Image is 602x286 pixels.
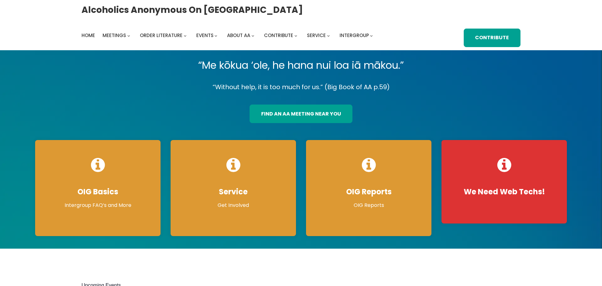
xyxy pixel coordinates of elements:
[251,34,254,37] button: About AA submenu
[177,202,290,209] p: Get Involved
[327,34,330,37] button: Service submenu
[312,202,425,209] p: OIG Reports
[82,31,95,40] a: Home
[41,202,154,209] p: Intergroup FAQ’s and More
[340,32,369,39] span: Intergroup
[103,31,126,40] a: Meetings
[214,34,217,37] button: Events submenu
[140,32,182,39] span: Order Literature
[312,187,425,197] h4: OIG Reports
[177,187,290,197] h4: Service
[264,31,293,40] a: Contribute
[448,187,561,197] h4: We Need Web Techs!
[82,31,375,40] nav: Intergroup
[227,32,250,39] span: About AA
[82,32,95,39] span: Home
[370,34,373,37] button: Intergroup submenu
[184,34,187,37] button: Order Literature submenu
[103,32,126,39] span: Meetings
[250,105,352,123] a: find an aa meeting near you
[127,34,130,37] button: Meetings submenu
[82,2,303,18] a: Alcoholics Anonymous on [GEOGRAPHIC_DATA]
[294,34,297,37] button: Contribute submenu
[464,29,520,47] a: Contribute
[30,82,572,93] p: “Without help, it is too much for us.” (Big Book of AA p.59)
[307,31,326,40] a: Service
[41,187,154,197] h4: OIG Basics
[340,31,369,40] a: Intergroup
[196,32,214,39] span: Events
[196,31,214,40] a: Events
[264,32,293,39] span: Contribute
[307,32,326,39] span: Service
[30,57,572,74] p: “Me kōkua ‘ole, he hana nui loa iā mākou.”
[227,31,250,40] a: About AA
